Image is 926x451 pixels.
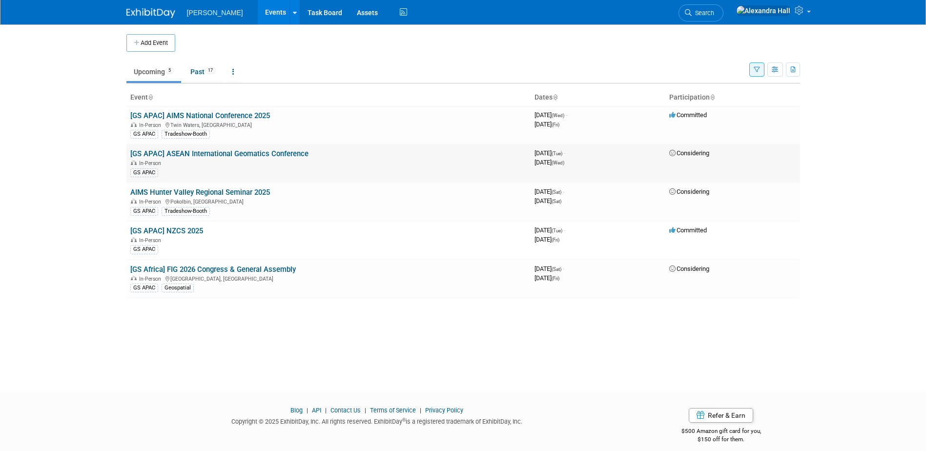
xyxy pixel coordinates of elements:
a: AIMS Hunter Valley Regional Seminar 2025 [130,188,270,197]
div: $150 off for them. [642,435,800,444]
span: (Fri) [552,276,559,281]
div: $500 Amazon gift card for you, [642,421,800,443]
div: GS APAC [130,245,158,254]
a: Sort by Event Name [148,93,153,101]
span: (Wed) [552,160,564,165]
div: Tradeshow-Booth [162,207,210,216]
span: Considering [669,265,709,272]
span: Committed [669,226,707,234]
a: API [312,407,321,414]
span: Considering [669,149,709,157]
span: In-Person [139,237,164,244]
div: Tradeshow-Booth [162,130,210,139]
div: [GEOGRAPHIC_DATA], [GEOGRAPHIC_DATA] [130,274,527,282]
span: [DATE] [535,111,567,119]
span: 17 [205,67,216,74]
span: [DATE] [535,236,559,243]
img: In-Person Event [131,276,137,281]
span: - [563,188,564,195]
a: Refer & Earn [689,408,753,423]
span: | [304,407,310,414]
span: | [323,407,329,414]
span: - [566,111,567,119]
button: Add Event [126,34,175,52]
span: Committed [669,111,707,119]
span: Considering [669,188,709,195]
span: 5 [165,67,174,74]
img: In-Person Event [131,122,137,127]
span: [DATE] [535,159,564,166]
div: GS APAC [130,168,158,177]
img: In-Person Event [131,237,137,242]
div: GS APAC [130,207,158,216]
th: Event [126,89,531,106]
span: [PERSON_NAME] [187,9,243,17]
a: Blog [290,407,303,414]
span: (Sat) [552,189,561,195]
div: Copyright © 2025 ExhibitDay, Inc. All rights reserved. ExhibitDay is a registered trademark of Ex... [126,415,628,426]
a: Privacy Policy [425,407,463,414]
img: ExhibitDay [126,8,175,18]
div: Twin Waters, [GEOGRAPHIC_DATA] [130,121,527,128]
sup: ® [402,417,406,423]
a: [GS APAC] NZCS 2025 [130,226,203,235]
span: (Fri) [552,237,559,243]
span: | [417,407,424,414]
th: Participation [665,89,800,106]
span: [DATE] [535,121,559,128]
div: Geospatial [162,284,194,292]
div: GS APAC [130,284,158,292]
span: (Fri) [552,122,559,127]
a: Upcoming5 [126,62,181,81]
span: [DATE] [535,149,565,157]
a: Search [679,4,723,21]
th: Dates [531,89,665,106]
a: Sort by Start Date [553,93,557,101]
span: In-Person [139,276,164,282]
span: Search [692,9,714,17]
span: - [564,149,565,157]
a: [GS APAC] ASEAN International Geomatics Conference [130,149,309,158]
span: | [362,407,369,414]
span: [DATE] [535,274,559,282]
img: Alexandra Hall [736,5,791,16]
a: Past17 [183,62,223,81]
a: Sort by Participation Type [710,93,715,101]
span: In-Person [139,199,164,205]
div: Pokolbin, [GEOGRAPHIC_DATA] [130,197,527,205]
span: [DATE] [535,226,565,234]
span: (Tue) [552,228,562,233]
span: (Wed) [552,113,564,118]
a: [GS Africa] FIG 2026 Congress & General Assembly [130,265,296,274]
a: [GS APAC] AIMS National Conference 2025 [130,111,270,120]
span: (Sat) [552,199,561,204]
span: [DATE] [535,188,564,195]
span: - [563,265,564,272]
a: Contact Us [330,407,361,414]
span: In-Person [139,122,164,128]
span: (Tue) [552,151,562,156]
a: Terms of Service [370,407,416,414]
span: (Sat) [552,266,561,272]
div: GS APAC [130,130,158,139]
img: In-Person Event [131,199,137,204]
span: In-Person [139,160,164,166]
span: [DATE] [535,265,564,272]
span: - [564,226,565,234]
span: [DATE] [535,197,561,205]
img: In-Person Event [131,160,137,165]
